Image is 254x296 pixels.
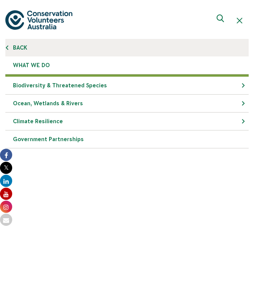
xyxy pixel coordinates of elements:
[5,113,249,130] a: Climate Resilience
[212,11,230,30] button: Expand search box Close search box
[5,39,249,56] a: Back
[5,95,249,113] a: Ocean, Wetlands & Rivers
[5,69,249,92] li: What We Do
[5,10,72,30] img: logo.svg
[13,62,50,68] span: What We Do
[217,14,226,27] span: Expand search box
[230,11,249,30] button: Hide mobile navigation menu
[5,130,249,148] a: Government Partnerships
[5,77,249,95] a: Biodiversity & Threatened Species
